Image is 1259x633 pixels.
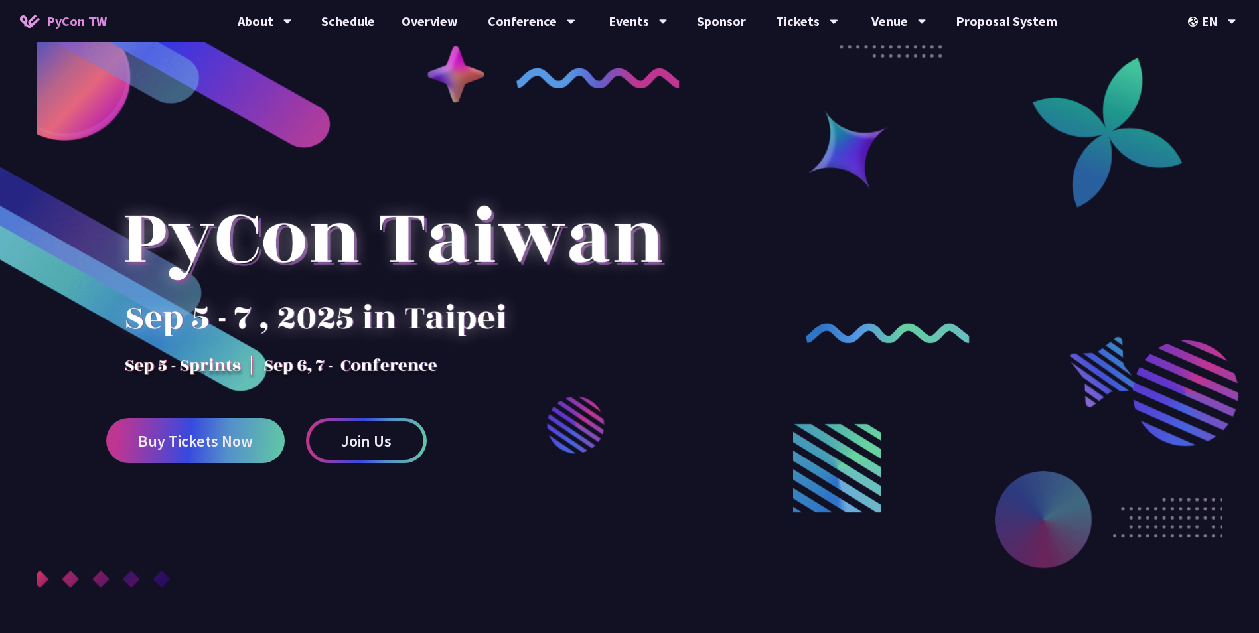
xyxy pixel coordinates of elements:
[341,433,392,449] span: Join Us
[138,433,253,449] span: Buy Tickets Now
[306,418,427,463] a: Join Us
[106,418,285,463] a: Buy Tickets Now
[806,323,970,344] img: curly-2.e802c9f.png
[20,15,40,28] img: Home icon of PyCon TW 2025
[1188,17,1201,27] img: Locale Icon
[516,68,680,88] img: curly-1.ebdbada.png
[46,11,107,31] span: PyCon TW
[7,5,120,38] a: PyCon TW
